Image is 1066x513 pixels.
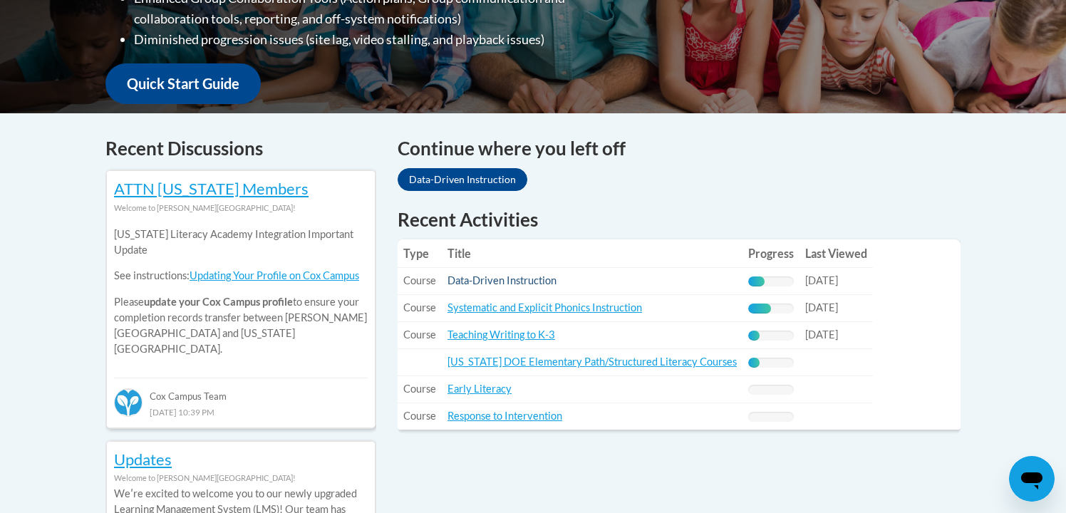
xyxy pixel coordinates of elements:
span: Course [403,383,436,395]
span: Course [403,328,436,341]
span: [DATE] [805,328,838,341]
img: Cox Campus Team [114,388,143,417]
span: [DATE] [805,301,838,313]
b: update your Cox Campus profile [144,296,293,308]
a: Early Literacy [447,383,512,395]
a: Response to Intervention [447,410,562,422]
p: [US_STATE] Literacy Academy Integration Important Update [114,227,368,258]
a: Data-Driven Instruction [447,274,557,286]
div: Progress, % [748,331,760,341]
iframe: Button to launch messaging window [1009,456,1055,502]
th: Progress [742,239,799,268]
a: Data-Driven Instruction [398,168,527,191]
th: Title [442,239,742,268]
a: Updating Your Profile on Cox Campus [190,269,359,281]
th: Type [398,239,442,268]
div: Welcome to [PERSON_NAME][GEOGRAPHIC_DATA]! [114,470,368,486]
a: Systematic and Explicit Phonics Instruction [447,301,642,313]
h4: Recent Discussions [105,135,376,162]
a: ATTN [US_STATE] Members [114,179,309,198]
div: Please to ensure your completion records transfer between [PERSON_NAME][GEOGRAPHIC_DATA] and [US_... [114,216,368,368]
li: Diminished progression issues (site lag, video stalling, and playback issues) [134,29,622,50]
div: Progress, % [748,358,760,368]
div: [DATE] 10:39 PM [114,404,368,420]
div: Welcome to [PERSON_NAME][GEOGRAPHIC_DATA]! [114,200,368,216]
h4: Continue where you left off [398,135,961,162]
span: Course [403,410,436,422]
th: Last Viewed [799,239,873,268]
span: Course [403,301,436,313]
p: See instructions: [114,268,368,284]
a: [US_STATE] DOE Elementary Path/Structured Literacy Courses [447,356,737,368]
a: Updates [114,450,172,469]
span: Course [403,274,436,286]
h1: Recent Activities [398,207,961,232]
a: Teaching Writing to K-3 [447,328,555,341]
a: Quick Start Guide [105,63,261,104]
div: Progress, % [748,304,771,313]
span: [DATE] [805,274,838,286]
div: Progress, % [748,276,765,286]
div: Cox Campus Team [114,378,368,403]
